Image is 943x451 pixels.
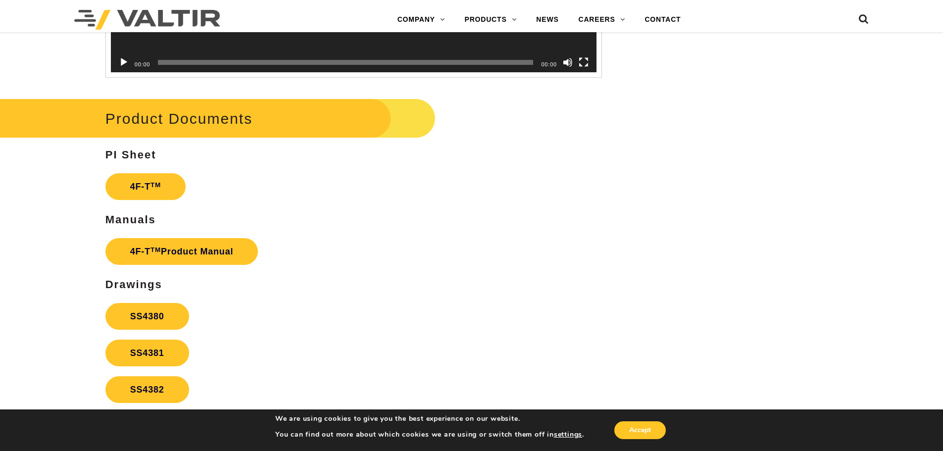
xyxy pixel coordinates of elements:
span: 00:00 [135,61,150,67]
button: settings [554,430,582,439]
span: 00:00 [541,61,557,67]
button: Accept [614,421,666,439]
sup: TM [150,246,161,253]
strong: Drawings [105,278,162,291]
a: SS4380 [105,303,189,330]
strong: Manuals [105,213,156,226]
button: Fullscreen [579,57,589,67]
p: We are using cookies to give you the best experience on our website. [275,414,584,423]
button: Mute [563,57,573,67]
a: CONTACT [635,10,691,30]
a: 4F-TTM [105,173,186,200]
button: Play [119,57,129,67]
a: SS4381 [105,340,189,366]
sup: TM [150,181,161,189]
a: 4F-TTMProduct Manual [105,238,258,265]
a: CAREERS [569,10,635,30]
img: Valtir [74,10,220,30]
a: SS4382 [105,376,189,403]
a: PRODUCTS [455,10,527,30]
a: COMPANY [388,10,455,30]
strong: PI Sheet [105,149,156,161]
a: NEWS [526,10,568,30]
span: Time Slider [158,60,533,65]
p: You can find out more about which cookies we are using or switch them off in . [275,430,584,439]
